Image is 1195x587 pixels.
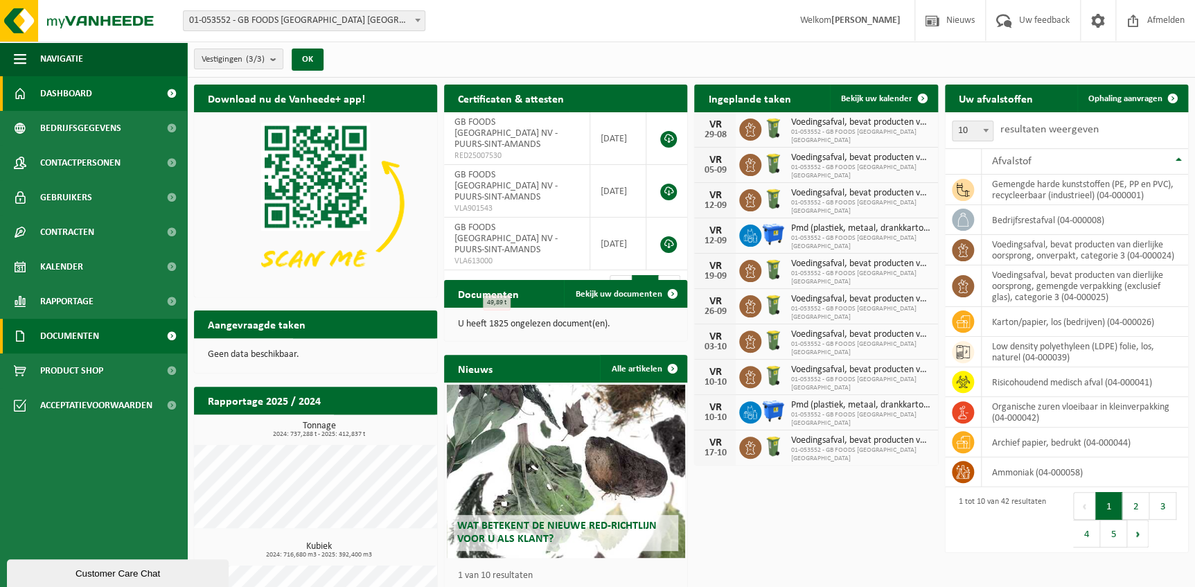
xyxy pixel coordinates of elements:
span: Vestigingen [202,49,265,70]
td: [DATE] [590,112,647,165]
span: GB FOODS [GEOGRAPHIC_DATA] NV - PUURS-SINT-AMANDS [454,222,558,255]
td: risicohoudend medisch afval (04-000041) [982,367,1188,397]
span: Voedingsafval, bevat producten van dierlijke oorsprong, onverpakt, categorie 3 [790,435,930,446]
span: Voedingsafval, bevat producten van dierlijke oorsprong, onverpakt, categorie 3 [790,117,930,128]
div: VR [701,225,729,236]
div: 1 tot 10 van 42 resultaten [952,491,1046,549]
div: VR [701,437,729,448]
td: archief papier, bedrukt (04-000044) [982,428,1188,457]
span: Contactpersonen [40,146,121,180]
a: Ophaling aanvragen [1077,85,1187,112]
label: resultaten weergeven [1000,124,1099,135]
td: [DATE] [590,218,647,270]
span: Voedingsafval, bevat producten van dierlijke oorsprong, onverpakt, categorie 3 [790,259,930,270]
span: Rapportage [40,284,94,319]
span: 01-053552 - GB FOODS BELGIUM NV - PUURS-SINT-AMANDS [183,10,425,31]
img: WB-1100-HPE-BE-01 [761,399,785,423]
span: 01-053552 - GB FOODS [GEOGRAPHIC_DATA] [GEOGRAPHIC_DATA] [790,164,930,180]
div: VR [701,119,729,130]
img: WB-0140-HPE-GN-50 [761,293,785,317]
span: 01-053552 - GB FOODS [GEOGRAPHIC_DATA] [GEOGRAPHIC_DATA] [790,446,930,463]
img: WB-0140-HPE-GN-50 [761,364,785,387]
img: WB-0140-HPE-GN-50 [761,328,785,352]
div: VR [701,261,729,272]
div: VR [701,367,729,378]
button: 1 [1095,492,1122,520]
div: 12-09 [701,236,729,246]
div: VR [701,190,729,201]
div: 05-09 [701,166,729,175]
a: Bekijk rapportage [334,414,436,441]
span: Dashboard [40,76,92,111]
a: Wat betekent de nieuwe RED-richtlijn voor u als klant? [447,385,685,558]
span: 01-053552 - GB FOODS [GEOGRAPHIC_DATA] [GEOGRAPHIC_DATA] [790,199,930,216]
h2: Uw afvalstoffen [945,85,1047,112]
img: WB-1100-HPE-BE-01 [761,222,785,246]
span: Pmd (plastiek, metaal, drankkartons) (bedrijven) [790,400,930,411]
div: 17-10 [701,448,729,458]
img: WB-0140-HPE-GN-50 [761,152,785,175]
p: Geen data beschikbaar. [208,350,423,360]
span: 01-053552 - GB FOODS [GEOGRAPHIC_DATA] [GEOGRAPHIC_DATA] [790,270,930,286]
p: 1 van 10 resultaten [458,571,680,581]
span: Pmd (plastiek, metaal, drankkartons) (bedrijven) [790,223,930,234]
span: Bedrijfsgegevens [40,111,121,146]
img: WB-0140-HPE-GN-50 [761,187,785,211]
span: RED25007530 [454,150,579,161]
span: 01-053552 - GB FOODS [GEOGRAPHIC_DATA] [GEOGRAPHIC_DATA] [790,340,930,357]
span: Ophaling aanvragen [1088,94,1162,103]
div: 12-09 [701,201,729,211]
button: 3 [1149,492,1176,520]
h2: Aangevraagde taken [194,310,319,338]
button: Vestigingen(3/3) [194,49,283,69]
span: Navigatie [40,42,83,76]
span: Voedingsafval, bevat producten van dierlijke oorsprong, onverpakt, categorie 3 [790,152,930,164]
span: Voedingsafval, bevat producten van dierlijke oorsprong, onverpakt, categorie 3 [790,329,930,340]
h2: Rapportage 2025 / 2024 [194,387,335,414]
button: 5 [1100,520,1127,547]
div: 10-10 [701,378,729,387]
td: organische zuren vloeibaar in kleinverpakking (04-000042) [982,397,1188,428]
span: 2024: 716,680 m3 - 2025: 392,400 m3 [201,552,437,559]
a: Bekijk uw documenten [564,280,686,308]
p: U heeft 1825 ongelezen document(en). [458,319,673,329]
img: Download de VHEPlus App [194,112,437,295]
span: 10 [952,121,993,141]
span: 01-053552 - GB FOODS [GEOGRAPHIC_DATA] [GEOGRAPHIC_DATA] [790,411,930,428]
td: voedingsafval, bevat producten van dierlijke oorsprong, gemengde verpakking (exclusief glas), cat... [982,265,1188,307]
span: VLA901543 [454,203,579,214]
span: GB FOODS [GEOGRAPHIC_DATA] NV - PUURS-SINT-AMANDS [454,117,558,150]
span: VLA613000 [454,256,579,267]
span: 10 [953,121,993,141]
span: 01-053552 - GB FOODS [GEOGRAPHIC_DATA] [GEOGRAPHIC_DATA] [790,305,930,322]
button: 4 [1073,520,1100,547]
h3: Tonnage [201,421,437,438]
span: 01-053552 - GB FOODS BELGIUM NV - PUURS-SINT-AMANDS [184,11,425,30]
div: 26-09 [701,307,729,317]
iframe: chat widget [7,557,231,587]
span: Acceptatievoorwaarden [40,388,152,423]
h3: Kubiek [201,542,437,559]
span: 01-053552 - GB FOODS [GEOGRAPHIC_DATA] [GEOGRAPHIC_DATA] [790,128,930,145]
span: Afvalstof [992,156,1032,167]
div: VR [701,331,729,342]
span: Wat betekent de nieuwe RED-richtlijn voor u als klant? [457,520,657,545]
button: Previous [1073,492,1095,520]
img: WB-0140-HPE-GN-50 [761,258,785,281]
span: Documenten [40,319,99,353]
td: voedingsafval, bevat producten van dierlijke oorsprong, onverpakt, categorie 3 (04-000024) [982,235,1188,265]
td: low density polyethyleen (LDPE) folie, los, naturel (04-000039) [982,337,1188,367]
span: Contracten [40,215,94,249]
td: karton/papier, los (bedrijven) (04-000026) [982,307,1188,337]
a: Alle artikelen [600,355,686,383]
div: 10-10 [701,413,729,423]
span: Bekijk uw kalender [841,94,912,103]
button: 2 [1122,492,1149,520]
span: Bekijk uw documenten [575,290,662,299]
span: 01-053552 - GB FOODS [GEOGRAPHIC_DATA] [GEOGRAPHIC_DATA] [790,234,930,251]
span: 01-053552 - GB FOODS [GEOGRAPHIC_DATA] [GEOGRAPHIC_DATA] [790,376,930,392]
td: [DATE] [590,165,647,218]
span: 2024: 737,288 t - 2025: 412,837 t [201,431,437,438]
h2: Documenten [444,280,533,307]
